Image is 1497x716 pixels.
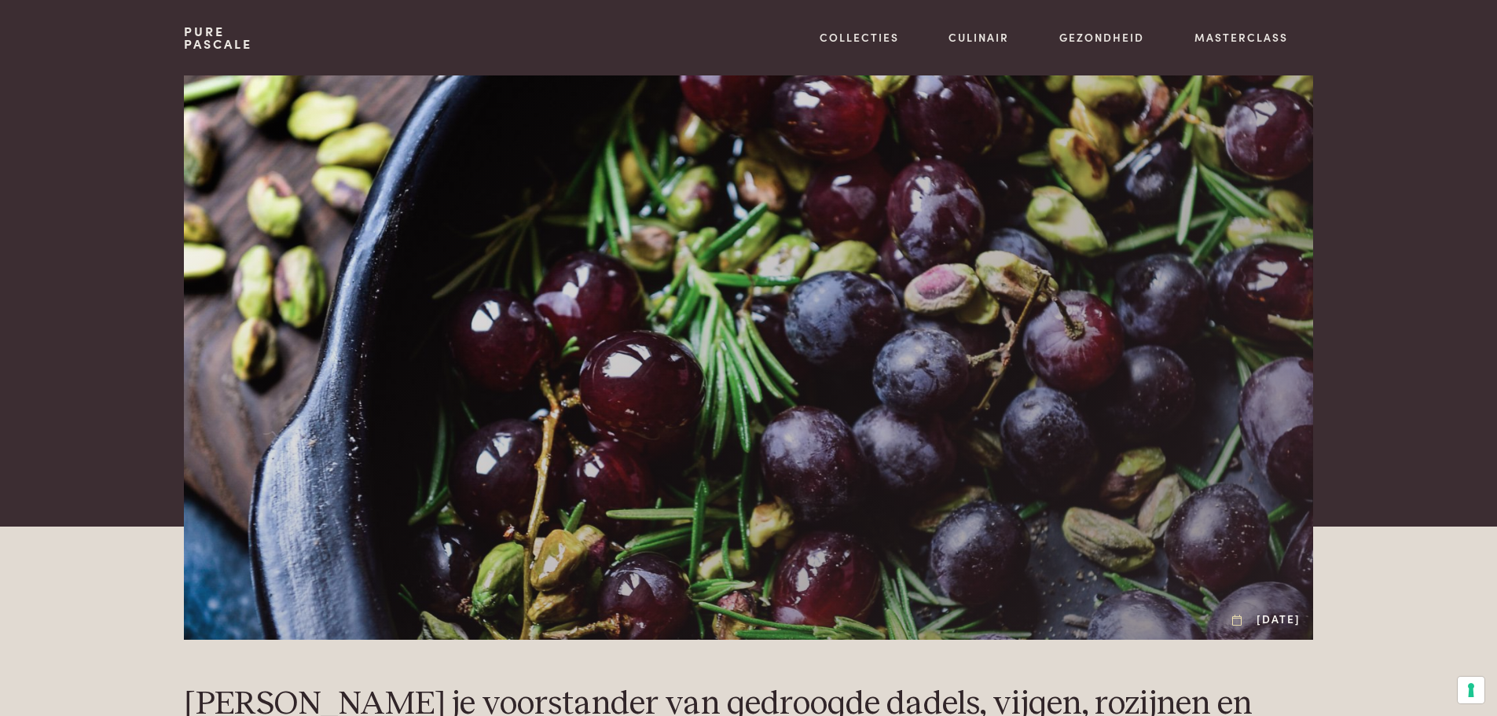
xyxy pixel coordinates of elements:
[1232,611,1301,627] div: [DATE]
[1458,677,1484,703] button: Uw voorkeuren voor toestemming voor trackingtechnologieën
[948,29,1009,46] a: Culinair
[184,25,252,50] a: PurePascale
[820,29,899,46] a: Collecties
[1059,29,1144,46] a: Gezondheid
[1194,29,1288,46] a: Masterclass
